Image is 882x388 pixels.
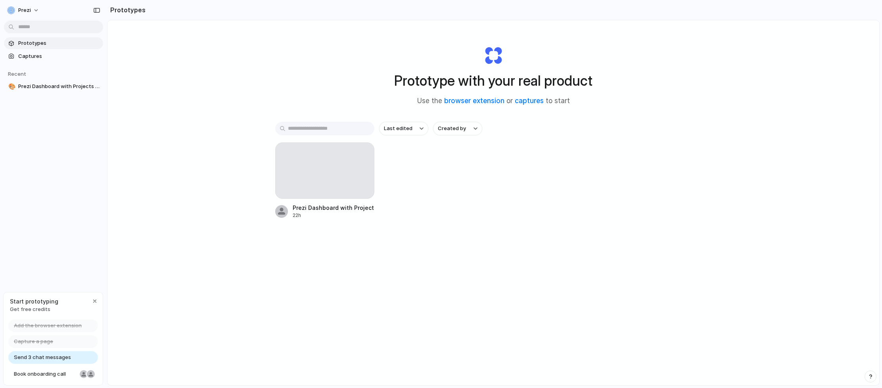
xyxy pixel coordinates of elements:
[14,338,53,346] span: Capture a page
[4,37,103,49] a: Prototypes
[18,6,31,14] span: Prezi
[8,82,14,91] div: 🎨
[14,353,71,361] span: Send 3 chat messages
[384,125,412,133] span: Last edited
[18,39,100,47] span: Prototypes
[86,369,96,379] div: Christian Iacullo
[394,70,592,91] h1: Prototype with your real product
[438,125,466,133] span: Created by
[14,322,82,330] span: Add the browser extension
[7,83,15,90] button: 🎨
[515,97,544,105] a: captures
[293,212,374,219] div: 22h
[10,297,58,305] span: Start prototyping
[4,81,103,92] a: 🎨Prezi Dashboard with Projects Panel
[8,368,98,380] a: Book onboarding call
[4,4,43,17] button: Prezi
[14,370,77,378] span: Book onboarding call
[433,122,482,135] button: Created by
[18,52,100,60] span: Captures
[417,96,570,106] span: Use the or to start
[18,83,100,90] span: Prezi Dashboard with Projects Panel
[107,5,146,15] h2: Prototypes
[444,97,504,105] a: browser extension
[4,50,103,62] a: Captures
[293,204,374,212] div: Prezi Dashboard with Projects Panel
[8,71,26,77] span: Recent
[10,305,58,313] span: Get free credits
[275,142,374,219] a: Prezi Dashboard with Projects Panel22h
[79,369,88,379] div: Nicole Kubica
[379,122,428,135] button: Last edited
